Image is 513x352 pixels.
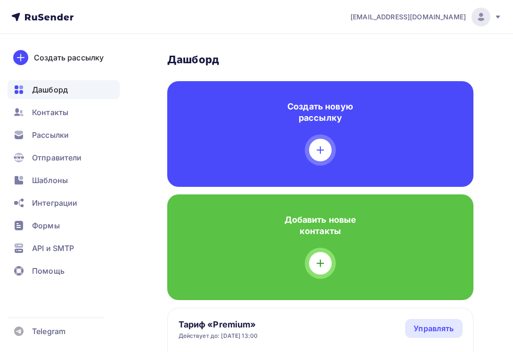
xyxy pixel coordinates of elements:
[350,8,502,26] a: [EMAIL_ADDRESS][DOMAIN_NAME]
[32,243,74,254] span: API и SMTP
[34,52,104,63] div: Создать рассылку
[32,326,65,337] span: Telegram
[32,175,68,186] span: Шаблоны
[279,214,361,237] h4: Добавить новые контакты
[8,80,120,99] a: Дашборд
[32,265,65,277] span: Помощь
[167,53,473,66] h3: Дашборд
[32,152,82,163] span: Отправители
[8,103,120,122] a: Контакты
[32,197,77,209] span: Интеграции
[8,216,120,235] a: Формы
[32,107,68,118] span: Контакты
[350,12,466,22] span: [EMAIL_ADDRESS][DOMAIN_NAME]
[179,319,258,330] h4: Тариф «Premium»
[179,332,258,340] div: Действует до: [DATE] 13:00
[414,323,454,334] div: Управлять
[8,126,120,144] a: Рассылки
[32,84,68,95] span: Дашборд
[279,101,361,124] h4: Создать новую рассылку
[32,129,69,141] span: Рассылки
[8,148,120,167] a: Отправители
[32,220,60,231] span: Формы
[8,171,120,190] a: Шаблоны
